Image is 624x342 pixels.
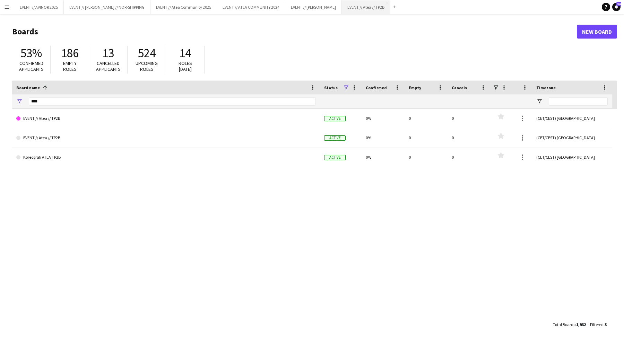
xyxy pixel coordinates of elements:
[138,45,156,61] span: 524
[605,322,607,327] span: 3
[150,0,217,14] button: EVENT // Atea Community 2025
[448,128,491,147] div: 0
[324,85,338,90] span: Status
[136,60,158,72] span: Upcoming roles
[16,85,40,90] span: Board name
[612,3,621,11] a: 34
[362,148,405,167] div: 0%
[14,0,64,14] button: EVENT // AVINOR 2025
[217,0,285,14] button: EVENT // ATEA COMMUNITY 2024
[536,85,556,90] span: Timezone
[536,98,543,105] button: Open Filter Menu
[577,25,617,39] a: New Board
[590,318,607,331] div: :
[405,128,448,147] div: 0
[324,116,346,121] span: Active
[409,85,421,90] span: Empty
[96,60,121,72] span: Cancelled applicants
[405,109,448,128] div: 0
[532,128,612,147] div: (CET/CEST) [GEOGRAPHIC_DATA]
[324,155,346,160] span: Active
[179,60,192,72] span: Roles [DATE]
[616,2,621,6] span: 34
[102,45,114,61] span: 13
[16,148,316,167] a: Koreografi ATEA TP2B
[29,97,316,106] input: Board name Filter Input
[576,322,586,327] span: 1,932
[16,109,316,128] a: EVENT // Atea // TP2B
[342,0,390,14] button: EVENT // Atea // TP2B
[448,109,491,128] div: 0
[285,0,342,14] button: EVENT // [PERSON_NAME]
[19,60,44,72] span: Confirmed applicants
[324,135,346,141] span: Active
[532,148,612,167] div: (CET/CEST) [GEOGRAPHIC_DATA]
[63,60,77,72] span: Empty roles
[590,322,604,327] span: Filtered
[61,45,79,61] span: 186
[366,85,387,90] span: Confirmed
[452,85,467,90] span: Cancels
[20,45,42,61] span: 53%
[64,0,150,14] button: EVENT // [PERSON_NAME] // NOR-SHIPPING
[532,109,612,128] div: (CET/CEST) [GEOGRAPHIC_DATA]
[553,318,586,331] div: :
[362,128,405,147] div: 0%
[553,322,575,327] span: Total Boards
[549,97,608,106] input: Timezone Filter Input
[405,148,448,167] div: 0
[179,45,191,61] span: 14
[362,109,405,128] div: 0%
[12,26,577,37] h1: Boards
[448,148,491,167] div: 0
[16,98,23,105] button: Open Filter Menu
[16,128,316,148] a: EVENT // Atea // TP2B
